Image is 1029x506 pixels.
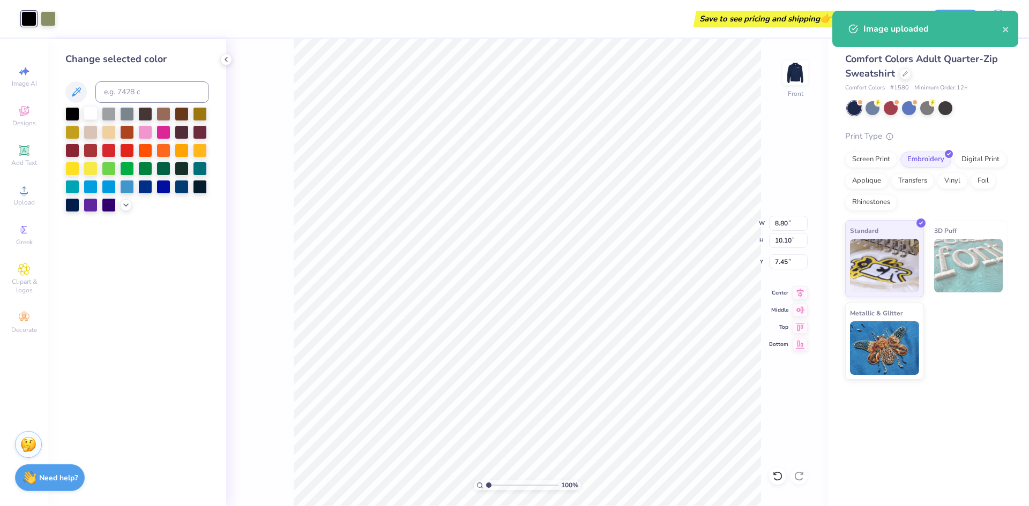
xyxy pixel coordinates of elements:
span: Comfort Colors [845,84,885,93]
div: Screen Print [845,152,897,168]
input: Untitled Design [843,8,922,29]
span: Top [769,323,788,331]
span: Designs [12,119,36,127]
img: Metallic & Glitter [850,321,919,375]
div: Foil [971,173,996,189]
span: Metallic & Glitter [850,307,903,319]
span: # 1580 [890,84,909,93]
span: Greek [16,238,33,246]
div: Save to see pricing and shipping [696,11,835,27]
img: Standard [850,239,919,292]
div: Change selected color [65,52,209,66]
div: Embroidery [900,152,951,168]
span: Decorate [11,326,37,334]
div: Transfers [891,173,934,189]
div: Applique [845,173,888,189]
input: e.g. 7428 c [95,81,209,103]
span: Upload [13,198,35,207]
span: Bottom [769,341,788,348]
span: 👉 [820,12,832,25]
span: Add Text [11,158,37,167]
span: Standard [850,225,878,236]
span: Center [769,289,788,297]
button: close [1002,22,1010,35]
span: Middle [769,306,788,314]
div: Front [788,89,803,99]
div: Vinyl [937,173,967,189]
div: Digital Print [955,152,1006,168]
span: Minimum Order: 12 + [914,84,968,93]
img: 3D Puff [934,239,1003,292]
span: 3D Puff [934,225,957,236]
div: Image uploaded [863,22,1002,35]
div: Rhinestones [845,194,897,210]
img: Front [785,62,806,84]
strong: Need help? [39,473,78,483]
span: Clipart & logos [5,277,43,294]
div: Print Type [845,130,1008,142]
span: Image AI [12,79,37,88]
span: 100 % [561,480,578,490]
